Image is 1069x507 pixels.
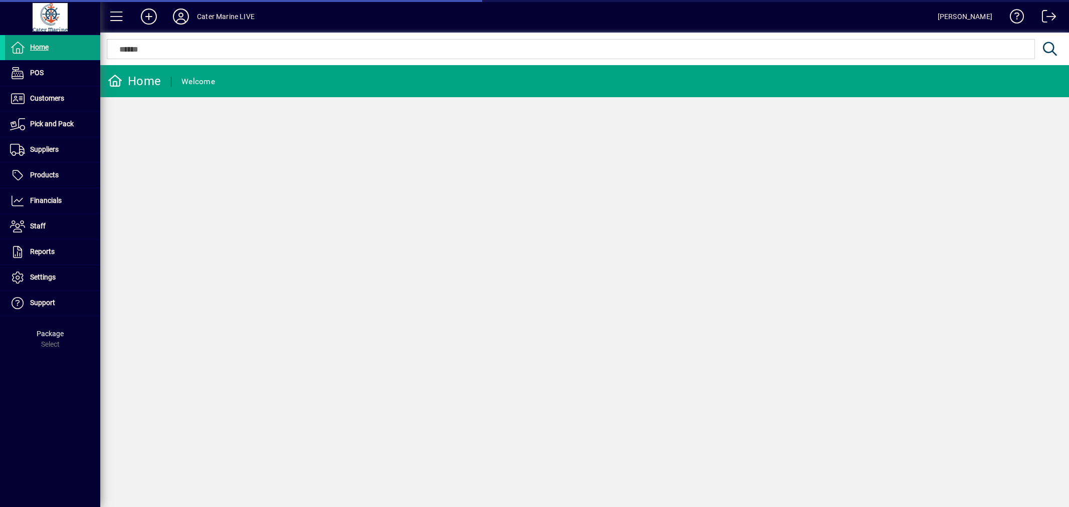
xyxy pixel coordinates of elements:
[30,171,59,179] span: Products
[197,9,255,25] div: Cater Marine LIVE
[5,239,100,265] a: Reports
[165,8,197,26] button: Profile
[133,8,165,26] button: Add
[30,43,49,51] span: Home
[938,9,992,25] div: [PERSON_NAME]
[30,69,44,77] span: POS
[37,330,64,338] span: Package
[30,196,62,204] span: Financials
[30,145,59,153] span: Suppliers
[30,299,55,307] span: Support
[181,74,215,90] div: Welcome
[1034,2,1056,35] a: Logout
[5,265,100,290] a: Settings
[5,214,100,239] a: Staff
[5,291,100,316] a: Support
[5,61,100,86] a: POS
[5,112,100,137] a: Pick and Pack
[5,163,100,188] a: Products
[30,120,74,128] span: Pick and Pack
[30,222,46,230] span: Staff
[30,94,64,102] span: Customers
[108,73,161,89] div: Home
[1002,2,1024,35] a: Knowledge Base
[5,86,100,111] a: Customers
[5,137,100,162] a: Suppliers
[30,273,56,281] span: Settings
[5,188,100,213] a: Financials
[30,247,55,256] span: Reports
